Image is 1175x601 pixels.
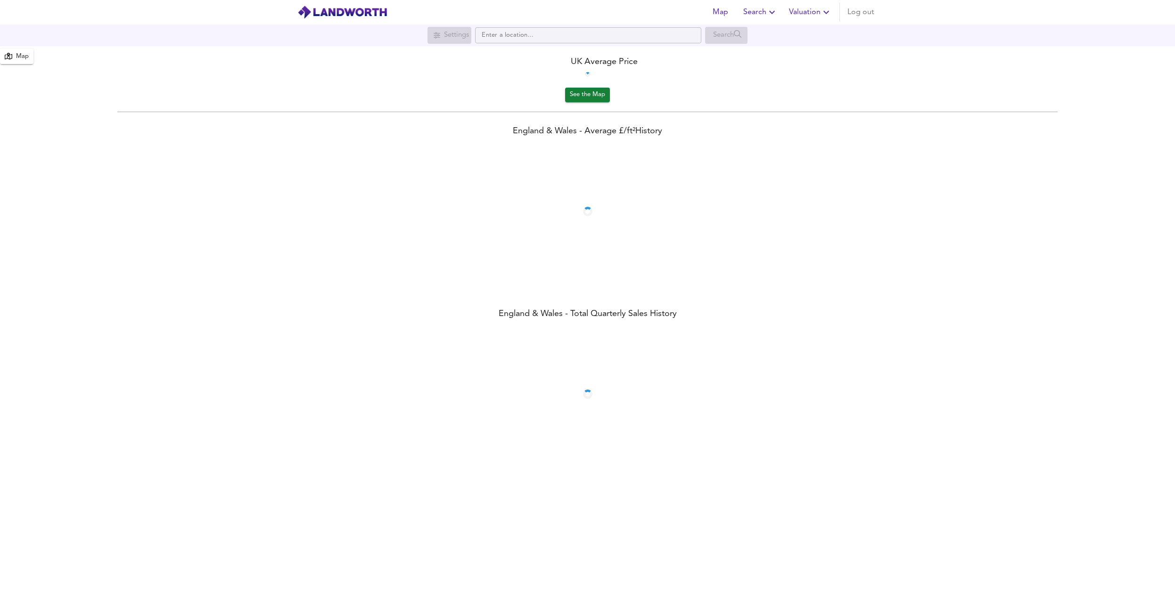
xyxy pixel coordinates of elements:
[297,5,387,19] img: logo
[475,27,701,43] input: Enter a location...
[785,3,836,22] button: Valuation
[16,51,29,62] div: Map
[565,88,610,102] button: See the Map
[740,3,781,22] button: Search
[847,6,874,19] span: Log out
[706,3,736,22] button: Map
[570,89,605,100] span: See the Map
[743,6,778,19] span: Search
[427,27,471,44] div: Search for a location first or explore the map
[844,3,878,22] button: Log out
[789,6,832,19] span: Valuation
[709,6,732,19] span: Map
[705,27,748,44] div: Search for a location first or explore the map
